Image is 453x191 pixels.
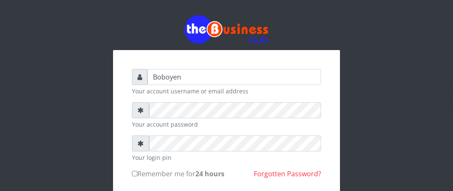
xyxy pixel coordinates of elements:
[132,169,224,179] label: Remember me for
[254,169,321,178] a: Forgotten Password?
[132,120,321,129] small: Your account password
[132,87,321,95] small: Your account username or email address
[132,171,137,176] input: Remember me for24 hours
[132,153,321,162] small: Your login pin
[147,69,321,85] input: Username or email address
[195,169,224,178] b: 24 hours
